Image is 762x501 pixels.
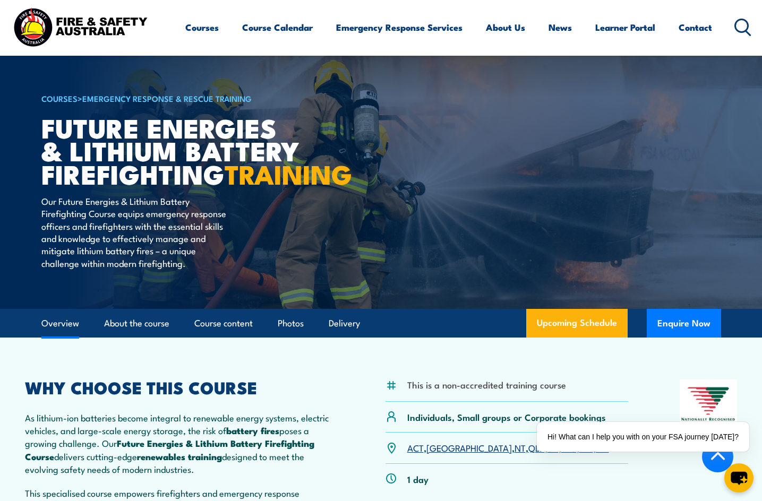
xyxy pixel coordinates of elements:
[426,441,512,454] a: [GEOGRAPHIC_DATA]
[225,153,352,194] strong: TRAINING
[25,411,333,475] p: As lithium-ion batteries become integral to renewable energy systems, electric vehicles, and larg...
[515,441,526,454] a: NT
[41,309,79,338] a: Overview
[407,411,606,423] p: Individuals, Small groups or Corporate bookings
[486,13,525,41] a: About Us
[407,441,424,454] a: ACT
[278,309,304,338] a: Photos
[185,13,219,41] a: Courses
[680,379,737,434] img: Nationally Recognised Training logo.
[137,450,222,463] strong: renewables training
[595,13,655,41] a: Learner Portal
[407,378,566,391] li: This is a non-accredited training course
[336,13,463,41] a: Emergency Response Services
[41,92,78,104] a: COURSES
[537,422,749,452] div: Hi! What can I help you with on your FSA journey [DATE]?
[526,309,628,338] a: Upcoming Schedule
[25,436,314,463] strong: Future Energies & Lithium Battery Firefighting Course
[647,309,721,338] button: Enquire Now
[194,309,253,338] a: Course content
[407,473,429,485] p: 1 day
[104,309,169,338] a: About the course
[528,441,545,454] a: QLD
[226,424,279,437] strong: battery fires
[549,13,572,41] a: News
[724,463,754,493] button: chat-button
[41,92,304,105] h6: >
[329,309,360,338] a: Delivery
[82,92,252,104] a: Emergency Response & Rescue Training
[25,379,333,394] h2: WHY CHOOSE THIS COURSE
[679,13,712,41] a: Contact
[41,116,304,185] h1: Future Energies & Lithium Battery Firefighting
[242,13,313,41] a: Course Calendar
[407,442,609,454] p: , , , , , , ,
[41,195,235,269] p: Our Future Energies & Lithium Battery Firefighting Course equips emergency response officers and ...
